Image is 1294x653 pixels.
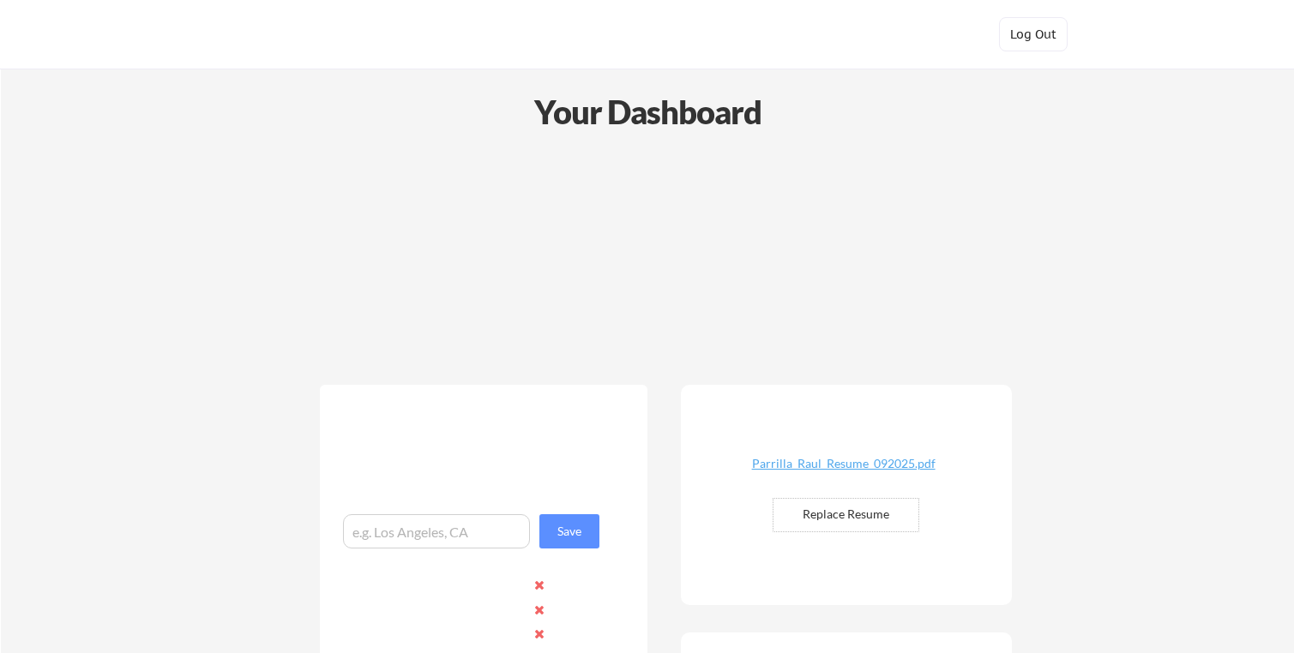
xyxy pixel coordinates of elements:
div: Parrilla_Raul_Resume_092025.pdf [742,458,946,470]
button: Save [539,514,599,548]
button: Log Out [999,17,1068,51]
a: Parrilla_Raul_Resume_092025.pdf [742,458,946,484]
div: Your Dashboard [2,87,1294,136]
input: e.g. Los Angeles, CA [343,514,530,548]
